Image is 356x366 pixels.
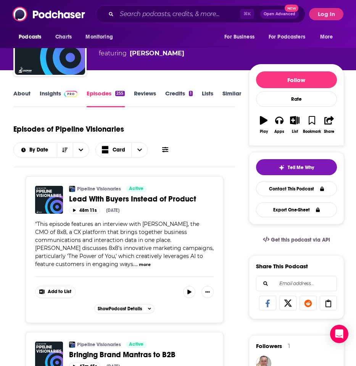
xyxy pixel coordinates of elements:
a: Share on X/Twitter [279,296,296,310]
div: [DATE] [106,208,119,213]
span: More [320,32,333,42]
img: Pipeline Visionaries [69,342,75,348]
a: Reviews [134,90,156,107]
span: Active [129,185,143,193]
div: Rate [256,91,337,107]
div: Search podcasts, credits, & more... [96,5,305,23]
div: Open Intercom Messenger [330,325,348,343]
input: Email address... [263,276,330,291]
img: Pipeline Visionaries [69,186,75,192]
div: 255 [115,91,124,96]
button: open menu [14,147,57,153]
h2: Choose List sort [13,142,89,158]
a: Pipeline Visionaries [77,342,121,348]
button: Share [321,111,337,139]
span: Monitoring [85,32,113,42]
span: Active [129,341,143,348]
span: Tell Me Why [288,164,314,171]
span: Bringing Brand Mantras to B2B [69,350,176,360]
button: ShowPodcast Details [94,304,155,313]
div: Play [260,129,268,134]
button: open menu [13,30,51,44]
button: Show More Button [35,286,75,298]
a: Share on Facebook [259,296,276,310]
a: Lists [202,90,213,107]
span: This episode features an interview with [PERSON_NAME], the CMO of 8x8, a CX platform that brings ... [35,221,214,268]
img: Podchaser Pro [64,91,77,97]
button: open menu [315,30,343,44]
a: About [13,90,31,107]
a: Similar [222,90,241,107]
button: Bookmark [303,111,321,139]
a: Copy Link [320,296,337,310]
div: Bookmark [303,129,321,134]
a: Ian Faison [130,49,184,58]
span: Charts [55,32,72,42]
button: Follow [256,71,337,88]
button: Export One-Sheet [256,202,337,217]
div: Apps [274,129,284,134]
span: ... [134,261,138,268]
a: Active [126,186,147,192]
span: New [285,5,298,12]
button: Choose View [95,142,148,158]
button: Log In [309,8,343,20]
a: Active [126,342,147,348]
a: Lead With Buyers Instead of Product [69,194,214,204]
span: For Business [224,32,255,42]
h3: Share This Podcast [256,263,308,270]
span: For Podcasters [269,32,305,42]
div: List [292,129,298,134]
span: Lead With Buyers Instead of Product [69,194,196,204]
button: List [287,111,303,139]
button: Show More Button [201,286,214,298]
a: Share on Reddit [300,296,317,310]
span: Get this podcast via API [271,237,330,243]
a: Contact This Podcast [256,181,337,196]
span: Card [113,147,125,153]
button: Play [256,111,272,139]
span: featuring [99,49,261,58]
button: Open AdvancedNew [260,10,299,19]
a: Bringing Brand Mantras to B2B [69,350,214,360]
span: Open Advanced [264,12,295,16]
div: 1 [288,343,290,350]
a: Credits1 [165,90,193,107]
button: open menu [80,30,122,44]
button: tell me why sparkleTell Me Why [256,159,337,175]
span: By Date [29,147,51,153]
div: 1 [189,91,193,96]
div: Share [324,129,334,134]
a: InsightsPodchaser Pro [40,90,77,107]
span: Add to List [48,289,71,295]
a: Get this podcast via API [257,231,336,249]
button: open menu [219,30,264,44]
span: " [35,221,214,268]
img: Lead With Buyers Instead of Product [35,186,63,214]
button: Apps [272,111,287,139]
input: Search podcasts, credits, & more... [117,8,240,20]
div: Search followers [256,276,337,291]
span: Followers [256,342,282,350]
a: Charts [50,30,76,44]
button: 48m 11s [69,207,100,214]
img: tell me why sparkle [279,164,285,171]
button: Sort Direction [57,143,73,157]
button: more [139,261,151,268]
span: ⌘ K [240,9,254,19]
span: Podcasts [19,32,41,42]
button: open menu [73,143,89,157]
a: Episodes255 [87,90,124,107]
h1: Episodes of Pipeline Visionaries [13,124,124,134]
a: Pipeline Visionaries [77,186,121,192]
img: Podchaser - Follow, Share and Rate Podcasts [13,7,86,21]
span: Show Podcast Details [98,306,142,311]
button: open menu [264,30,316,44]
